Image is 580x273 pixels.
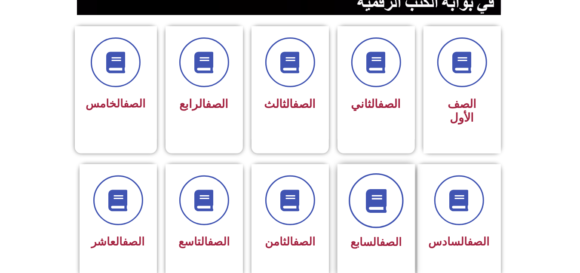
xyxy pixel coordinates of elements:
[350,236,402,248] span: السابع
[293,97,316,111] a: الصف
[293,235,315,248] a: الصف
[264,97,316,111] span: الثالث
[378,97,401,111] a: الصف
[448,97,476,125] span: الصف الأول
[86,97,146,110] span: الخامس
[180,97,229,111] span: الرابع
[92,235,145,248] span: العاشر
[429,235,490,248] span: السادس
[124,97,146,110] a: الصف
[380,236,402,248] a: الصف
[208,235,230,248] a: الصف
[123,235,145,248] a: الصف
[265,235,315,248] span: الثامن
[351,97,401,111] span: الثاني
[178,235,230,248] span: التاسع
[206,97,229,111] a: الصف
[468,235,490,248] a: الصف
